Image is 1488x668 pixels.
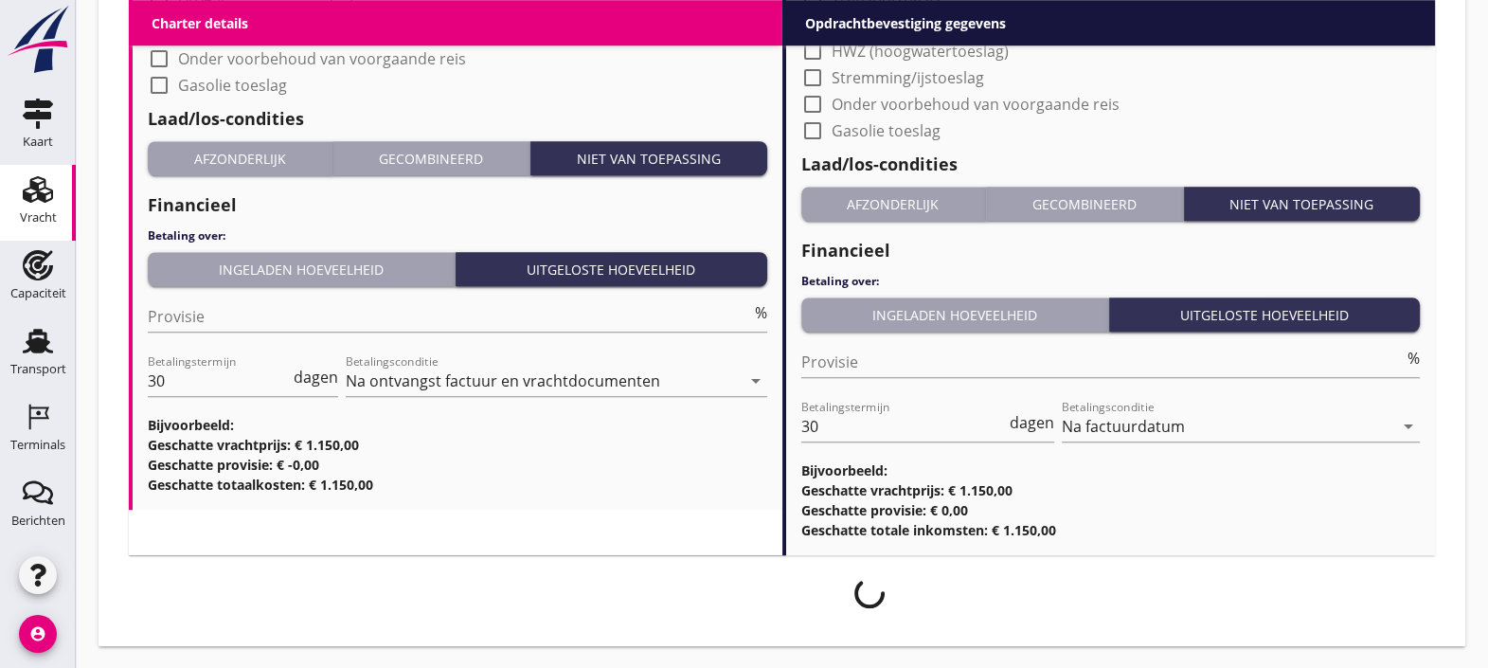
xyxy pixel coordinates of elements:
[751,305,767,320] div: %
[148,366,290,396] input: Betalingstermijn
[23,135,53,148] div: Kaart
[178,76,287,95] label: Gasolie toeslag
[456,252,766,286] button: Uitgeloste hoeveelheid
[832,42,1009,61] label: HWZ (hoogwatertoeslag)
[10,287,66,299] div: Capaciteit
[10,363,66,375] div: Transport
[1404,351,1420,366] div: %
[538,149,760,169] div: Niet van toepassing
[148,106,767,132] h2: Laad/los-condities
[178,49,466,68] label: Onder voorbehoud van voorgaande reis
[19,615,57,653] i: account_circle
[148,415,767,435] h3: Bijvoorbeeld:
[11,515,65,527] div: Berichten
[1062,418,1185,435] div: Na factuurdatum
[832,121,941,140] label: Gasolie toeslag
[832,15,999,34] label: KWZ (laagwatertoeslag)
[801,187,987,221] button: Afzonderlijk
[148,141,333,175] button: Afzonderlijk
[155,149,325,169] div: Afzonderlijk
[530,141,767,175] button: Niet van toepassing
[809,305,1101,325] div: Ingeladen hoeveelheid
[333,141,531,175] button: Gecombineerd
[1117,305,1412,325] div: Uitgeloste hoeveelheid
[801,238,1421,263] h2: Financieel
[148,301,751,332] input: Provisie
[155,260,447,280] div: Ingeladen hoeveelheid
[832,68,984,87] label: Stremming/ijstoeslag
[1184,187,1421,221] button: Niet van toepassing
[801,460,1421,480] h3: Bijvoorbeeld:
[346,372,660,389] div: Na ontvangst factuur en vrachtdocumenten
[1192,194,1413,214] div: Niet van toepassing
[463,260,759,280] div: Uitgeloste hoeveelheid
[801,480,1421,500] h3: Geschatte vrachtprijs: € 1.150,00
[148,192,767,218] h2: Financieel
[809,194,978,214] div: Afzonderlijk
[148,455,767,475] h3: Geschatte provisie: € -0,00
[801,520,1421,540] h3: Geschatte totale inkomsten: € 1.150,00
[801,298,1109,332] button: Ingeladen hoeveelheid
[744,370,767,392] i: arrow_drop_down
[994,194,1175,214] div: Gecombineerd
[1006,415,1054,430] div: dagen
[801,152,1421,177] h2: Laad/los-condities
[801,347,1405,377] input: Provisie
[178,23,331,42] label: Stremming/ijstoeslag
[148,475,767,495] h3: Geschatte totaalkosten: € 1.150,00
[341,149,523,169] div: Gecombineerd
[148,435,767,455] h3: Geschatte vrachtprijs: € 1.150,00
[832,95,1120,114] label: Onder voorbehoud van voorgaande reis
[801,273,1421,290] h4: Betaling over:
[801,411,1006,442] input: Betalingstermijn
[290,370,338,385] div: dagen
[1109,298,1420,332] button: Uitgeloste hoeveelheid
[801,500,1421,520] h3: Geschatte provisie: € 0,00
[1397,415,1420,438] i: arrow_drop_down
[4,5,72,75] img: logo-small.a267ee39.svg
[10,439,65,451] div: Terminals
[986,187,1184,221] button: Gecombineerd
[148,227,767,244] h4: Betaling over:
[148,252,456,286] button: Ingeladen hoeveelheid
[20,211,57,224] div: Vracht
